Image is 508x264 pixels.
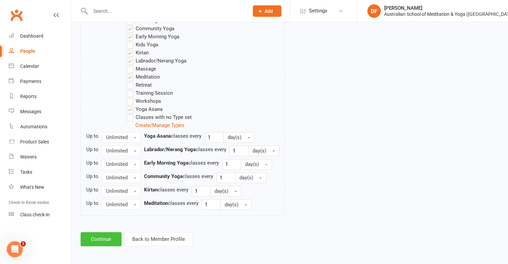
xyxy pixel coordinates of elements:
div: Product Sales [20,139,49,144]
div: Dashboard [20,33,43,39]
a: Clubworx [8,7,25,24]
span: Unlimited [106,148,128,154]
label: Early Morning Yoga [127,33,179,41]
div: DF [367,4,381,18]
span: Add [265,8,273,14]
span: Unlimited [106,202,128,208]
a: Product Sales [9,134,71,149]
button: day(s) [223,132,255,143]
div: Reports [20,94,37,99]
button: day(s) [235,172,266,183]
div: Up to [86,132,98,140]
button: Unlimited [102,145,141,156]
strong: Labrador/Nerang Yoga [144,146,196,152]
label: Massage [127,65,156,73]
button: Add [253,5,281,17]
button: Unlimited [102,199,141,210]
a: Messages [9,104,71,119]
button: Unlimited [102,186,141,196]
span: Unlimited [106,161,128,167]
strong: Meditation [144,200,168,206]
strong: Kirtan [144,187,158,193]
button: day(s) [220,199,251,210]
a: Dashboard [9,29,71,44]
button: day(s) [210,186,241,196]
span: day(s) [215,188,228,194]
div: People [20,48,35,54]
div: Calendar [20,63,39,69]
label: Labrador/Nerang Yoga [127,57,186,65]
a: Create/Manage Types [135,122,184,128]
a: Calendar [9,59,71,74]
label: Kids Yoga [127,41,158,49]
div: Automations [20,124,47,129]
a: Tasks [9,165,71,180]
a: Class kiosk mode [9,207,71,222]
a: What's New [9,180,71,195]
div: Tasks [20,169,32,175]
label: Training Session [127,89,173,97]
a: Payments [9,74,71,89]
a: Waivers [9,149,71,165]
a: Reports [9,89,71,104]
strong: Community Yoga [144,173,183,179]
div: What's New [20,184,44,190]
div: classes every [144,132,201,140]
span: Settings [309,3,327,18]
button: Unlimited [102,159,141,170]
div: classes every [144,199,198,207]
span: 1 [20,241,26,247]
button: Back to Member Profile [125,232,193,246]
strong: Yoga Asana [144,133,171,139]
span: day(s) [245,161,259,167]
div: Up to [86,159,98,167]
label: Retreat [127,81,152,89]
div: Payments [20,79,41,84]
div: Up to [86,172,98,180]
input: Search... [88,6,244,16]
label: Community Yoga [127,25,174,33]
div: classes every [144,145,226,153]
label: Workshops [127,97,161,105]
a: Automations [9,119,71,134]
span: day(s) [225,202,238,208]
div: classes every [144,172,213,180]
span: Unlimited [106,188,128,194]
button: Unlimited [102,132,141,143]
span: day(s) [228,134,241,140]
span: day(s) [239,175,253,181]
button: Continue [81,232,122,246]
label: Yoga Asana [127,105,163,113]
div: classes every [144,186,188,194]
button: Unlimited [102,172,141,183]
div: classes every [144,159,219,167]
button: day(s) [248,145,279,156]
a: People [9,44,71,59]
div: Up to [86,199,98,207]
label: Kirtan [127,49,149,57]
strong: Early Morning Yoga [144,160,188,166]
div: Waivers [20,154,37,160]
div: Class check-in [20,212,50,217]
div: Up to [86,186,98,194]
button: day(s) [241,159,272,170]
span: Unlimited [106,134,128,140]
label: Meditation [127,73,160,81]
span: Unlimited [106,175,128,181]
label: Classes with no Type set [127,113,192,121]
iframe: Intercom live chat [7,241,23,257]
div: Messages [20,109,41,114]
div: Up to [86,145,98,153]
span: day(s) [252,148,266,154]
